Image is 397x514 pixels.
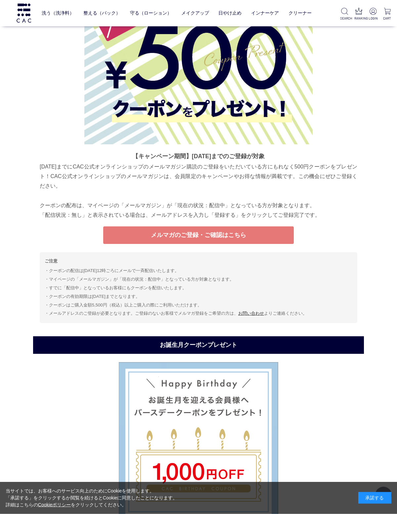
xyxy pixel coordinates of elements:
[83,5,120,21] a: 整える（パック）
[40,162,357,220] p: [DATE]までにCAC公式オンラインショップのメールマガジン購読のご登録をいただいている方にもれなく500円クーポンをプレゼント！CAC公式オンラインショップのメールマガジンは、会員限定のキャ...
[238,311,264,316] a: お問い合わせ
[45,284,352,292] li: すでに「配信中」となっているお客様にもクーポンを配信いたします。
[45,257,352,265] p: ご注意
[33,337,364,354] h2: お誕生月クーポンプレゼント
[103,227,294,244] a: メルマガのご登録・ご確認はこちら
[45,302,352,309] li: クーポンはご購入金額5,500円（税込）以上ご購入の際にご利用いただけます。
[354,16,363,21] p: RANKING
[45,267,352,275] li: クーポンの配信は[DATE]12時ごろにメールで一斉配信いたします。
[358,492,391,504] div: 承諾する
[45,310,352,318] li: メールアドレスのご登録が必要となります。ご登録のないお客様でメルマガ登録をご希望の方は、 よりご連絡ください。
[251,5,279,21] a: インナーケア
[6,488,178,508] div: 当サイトでは、お客様へのサービス向上のためにCookieを使用します。 「承諾する」をクリックするか閲覧を続けるとCookieに同意したことになります。 詳細はこちらの をクリックしてください。
[383,8,392,21] a: CART
[45,293,352,301] li: クーポンの有効期限は[DATE]までとなります。
[42,5,74,21] a: 洗う（洗浄料）
[40,151,357,162] p: 【キャンペーン期間】[DATE]までのご登録が対象
[340,16,349,21] p: SEARCH
[369,16,377,21] p: LOGIN
[340,8,349,21] a: SEARCH
[130,5,172,21] a: 守る（ローション）
[218,5,242,21] a: 日やけ止め
[45,276,352,284] li: マイページの「メールマガジン」が「現在の状況：配信中」となっている方が対象となります。
[383,16,392,21] p: CART
[181,5,209,21] a: メイクアップ
[288,5,312,21] a: クリーナー
[369,8,377,21] a: LOGIN
[38,502,71,507] a: Cookieポリシー
[354,8,363,21] a: RANKING
[16,4,32,23] img: logo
